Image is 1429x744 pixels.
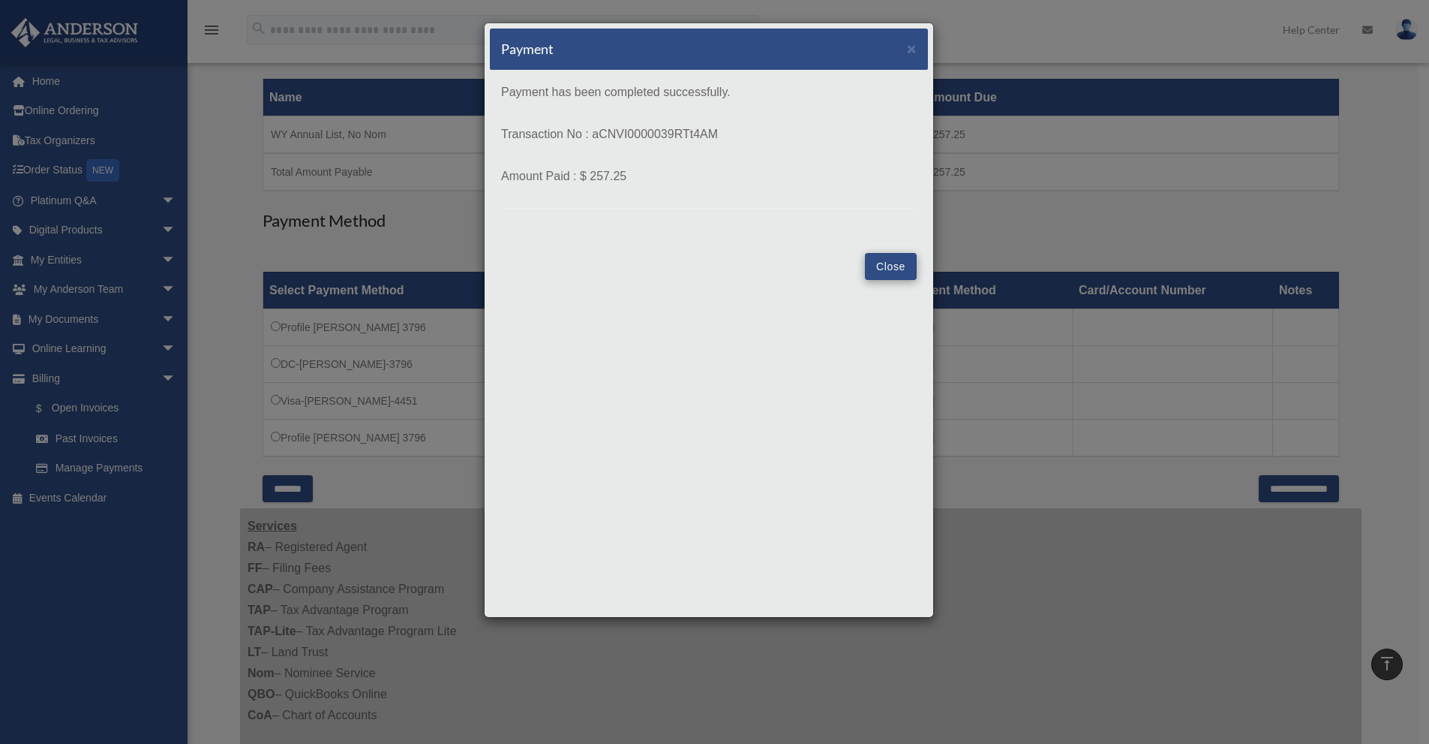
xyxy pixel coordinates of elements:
[501,40,554,59] h5: Payment
[865,253,917,280] button: Close
[501,82,917,103] p: Payment has been completed successfully.
[501,124,917,145] p: Transaction No : aCNVI0000039RTt4AM
[501,166,917,187] p: Amount Paid : $ 257.25
[907,40,917,57] span: ×
[907,41,917,56] button: Close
